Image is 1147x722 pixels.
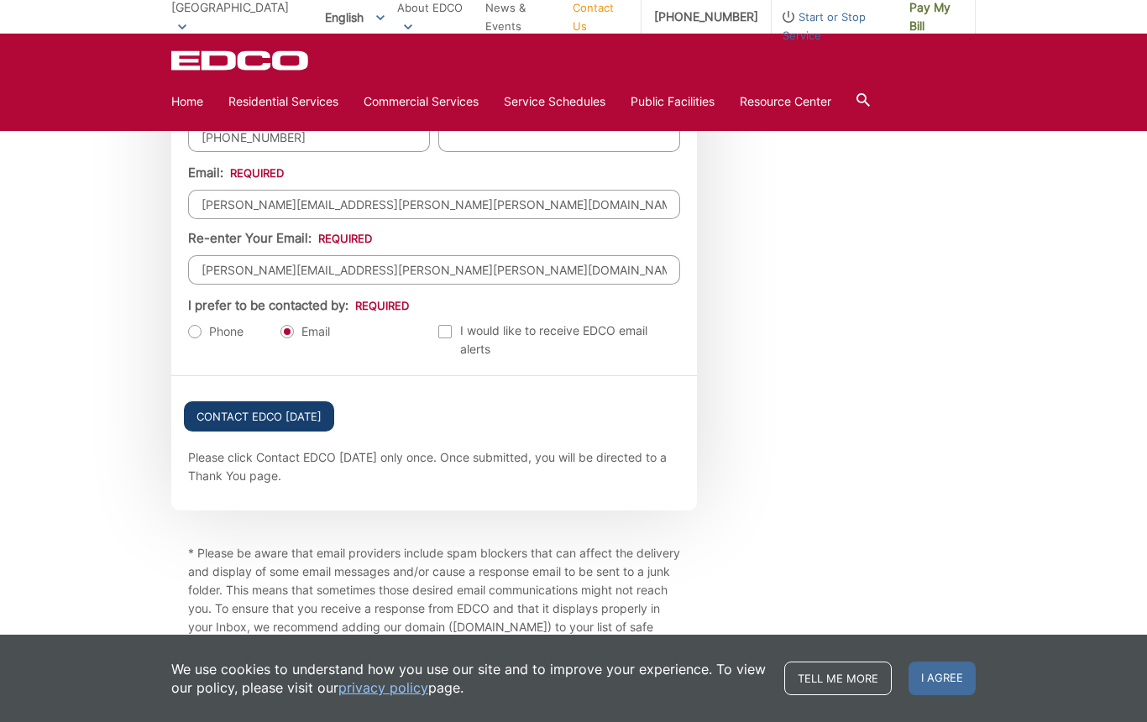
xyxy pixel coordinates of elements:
a: Home [171,92,203,111]
label: Email [280,323,330,340]
label: I would like to receive EDCO email alerts [438,322,680,358]
label: Re-enter Your Email: [188,231,372,246]
span: English [312,3,397,31]
a: Residential Services [228,92,338,111]
span: I agree [909,662,976,695]
p: Please click Contact EDCO [DATE] only once. Once submitted, you will be directed to a Thank You p... [188,448,680,485]
a: Commercial Services [364,92,479,111]
a: Service Schedules [504,92,605,111]
label: I prefer to be contacted by: [188,298,409,313]
a: privacy policy [338,678,428,697]
a: EDCD logo. Return to the homepage. [171,50,311,71]
a: Tell me more [784,662,892,695]
input: Contact EDCO [DATE] [184,401,334,432]
label: Email: [188,165,284,180]
p: * Please be aware that email providers include spam blockers that can affect the delivery and dis... [188,544,680,655]
a: Public Facilities [631,92,715,111]
p: We use cookies to understand how you use our site and to improve your experience. To view our pol... [171,660,767,697]
a: Resource Center [740,92,831,111]
label: Phone [188,323,244,340]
